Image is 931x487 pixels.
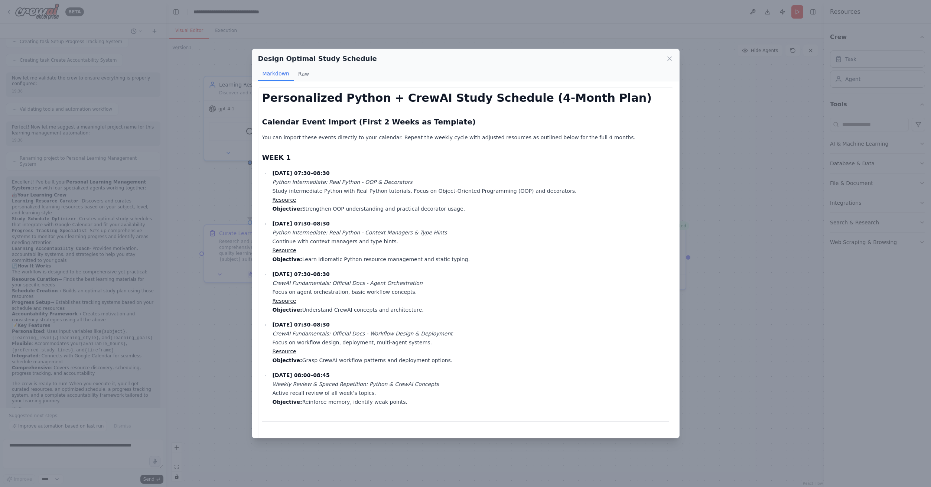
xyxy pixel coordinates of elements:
[258,53,377,64] h2: Design Optimal Study Schedule
[272,371,669,406] p: Active recall review of all week’s topics. Reinforce memory, identify weak points.
[272,169,669,213] p: Study intermediate Python with Real Python tutorials. Focus on Object-Oriented Programming (OOP) ...
[262,133,669,142] p: You can import these events directly to your calendar. Repeat the weekly cycle with adjusted reso...
[272,221,329,227] strong: [DATE] 07:30–08:30
[262,153,291,161] strong: WEEK 1
[258,67,294,81] button: Markdown
[272,271,329,277] strong: [DATE] 07:30–08:30
[262,438,291,445] strong: WEEK 2
[272,399,302,405] strong: Objective:
[272,381,439,387] em: Weekly Review & Spaced Repetition: Python & CrewAI Concepts
[272,179,412,185] em: Python Intermediate: Real Python - OOP & Decorators
[272,348,296,354] a: Resource
[294,67,313,81] button: Raw
[272,170,329,176] strong: [DATE] 07:30–08:30
[262,117,669,127] h2: Calendar Event Import (First 2 Weeks as Template)
[272,256,302,262] strong: Objective:
[272,197,296,203] a: Resource
[272,307,302,313] strong: Objective:
[272,298,296,304] a: Resource
[272,230,447,236] em: Python Intermediate: Real Python - Context Managers & Type Hints
[272,219,669,264] p: Continue with context managers and type hints. Learn idiomatic Python resource management and sta...
[262,91,669,105] h1: Personalized Python + CrewAI Study Schedule (4-Month Plan)
[272,322,329,328] strong: [DATE] 07:30–08:30
[272,247,296,253] a: Resource
[272,372,329,378] strong: [DATE] 08:00–08:45
[272,320,669,365] p: Focus on workflow design, deployment, multi-agent systems. Grasp CrewAI workflow patterns and dep...
[272,357,302,363] strong: Objective:
[272,206,302,212] strong: Objective:
[272,331,452,337] em: CrewAI Fundamentals: Official Docs - Workflow Design & Deployment
[272,280,422,286] em: CrewAI Fundamentals: Official Docs - Agent Orchestration
[272,270,669,314] p: Focus on agent orchestration, basic workflow concepts. Understand CrewAI concepts and architecture.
